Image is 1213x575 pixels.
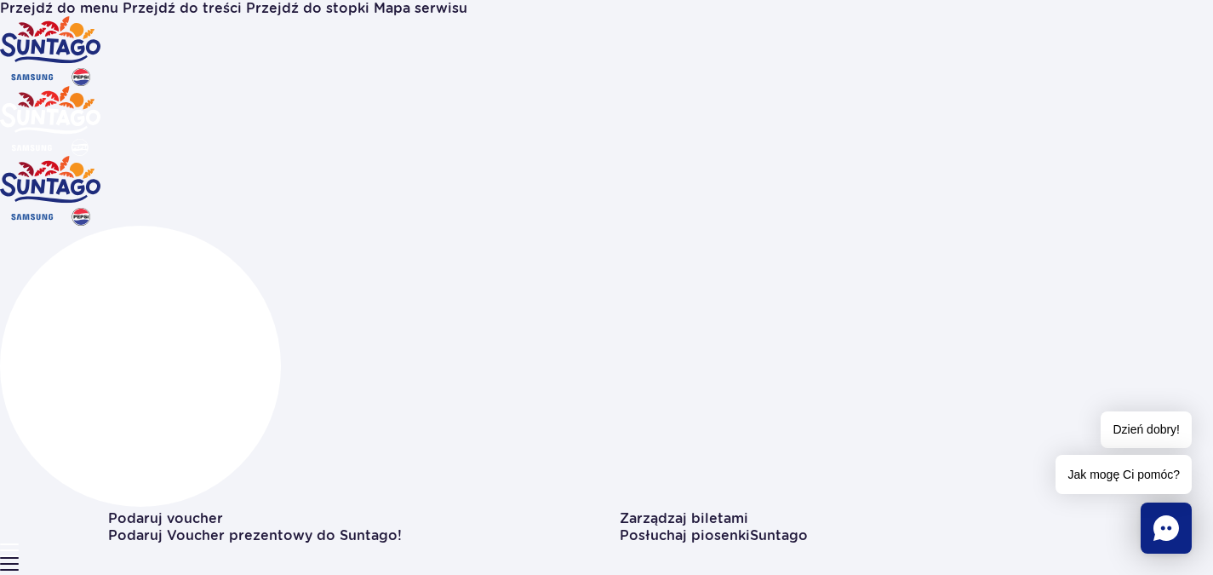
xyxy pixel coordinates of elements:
[108,527,402,543] a: Podaruj Voucher prezentowy do Suntago!
[108,510,223,526] a: Podaruj voucher
[620,527,808,543] span: Posłuchaj piosenki
[1101,411,1192,448] span: Dzień dobry!
[620,528,808,543] button: Posłuchaj piosenkiSuntago
[1056,455,1192,494] span: Jak mogę Ci pomóc?
[1141,503,1192,554] div: Chat
[750,527,808,543] span: Suntago
[620,510,748,526] a: Zarządzaj biletami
